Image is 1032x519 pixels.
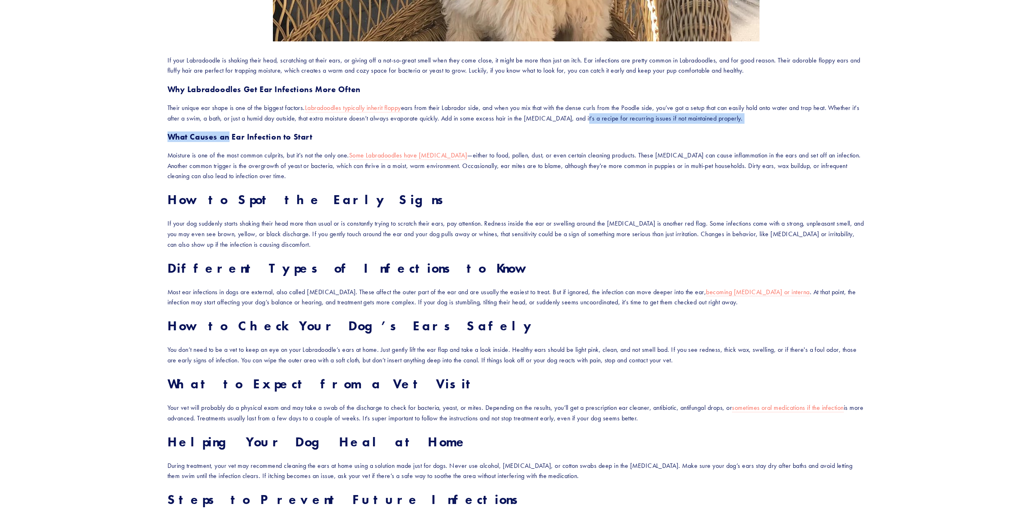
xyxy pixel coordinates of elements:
strong: Different Types of Infections to Know [167,260,527,276]
a: sometimes oral medications if the infection [732,404,844,412]
strong: Steps to Prevent Future Infections [167,491,524,507]
strong: Helping Your Dog Heal at Home [167,434,468,450]
p: If your dog suddenly starts shaking their head more than usual or is constantly trying to scratch... [167,218,865,250]
a: Some Labradoodles have [MEDICAL_DATA] [349,151,468,160]
p: You don’t need to be a vet to keep an eye on your Labradoodle’s ears at home. Just gently lift th... [167,345,865,365]
a: Labradoodles typically inherit floppy [305,104,401,112]
p: Their unique ear shape is one of the biggest factors. ears from their Labrador side, and when you... [167,103,865,123]
strong: What to Expect from a Vet Visit [167,376,478,392]
p: Most ear infections in dogs are external, also called [MEDICAL_DATA]. These affect the outer part... [167,287,865,308]
strong: How to Spot the Early Signs [167,192,449,207]
p: Your vet will probably do a physical exam and may take a swab of the discharge to check for bacte... [167,403,865,423]
p: Moisture is one of the most common culprits, but it's not the only one. —either to food, pollen, ... [167,150,865,181]
p: During treatment, your vet may recommend cleaning the ears at home using a solution made just for... [167,461,865,481]
strong: Why Labradoodles Get Ear Infections More Often [167,84,361,94]
strong: How to Check Your Dog’s Ears Safely [167,318,535,334]
strong: What Causes an Ear Infection to Start [167,132,313,142]
a: becoming [MEDICAL_DATA] or interna [706,288,809,297]
p: If your Labradoodle is shaking their head, scratching at their ears, or giving off a not-so-great... [167,55,865,76]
